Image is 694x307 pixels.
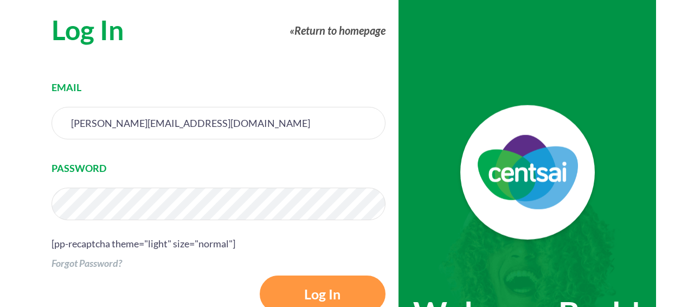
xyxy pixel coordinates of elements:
[52,257,122,269] a: Forgot Password?
[455,101,600,246] img: CentSai
[52,107,385,139] input: Username
[52,15,124,45] div: Log In
[52,80,385,94] label: EMAIL
[52,236,385,251] li: [pp-recaptcha theme="light" size="normal"]
[52,161,385,175] label: PASSWORD
[290,24,385,37] a: «Return to homepage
